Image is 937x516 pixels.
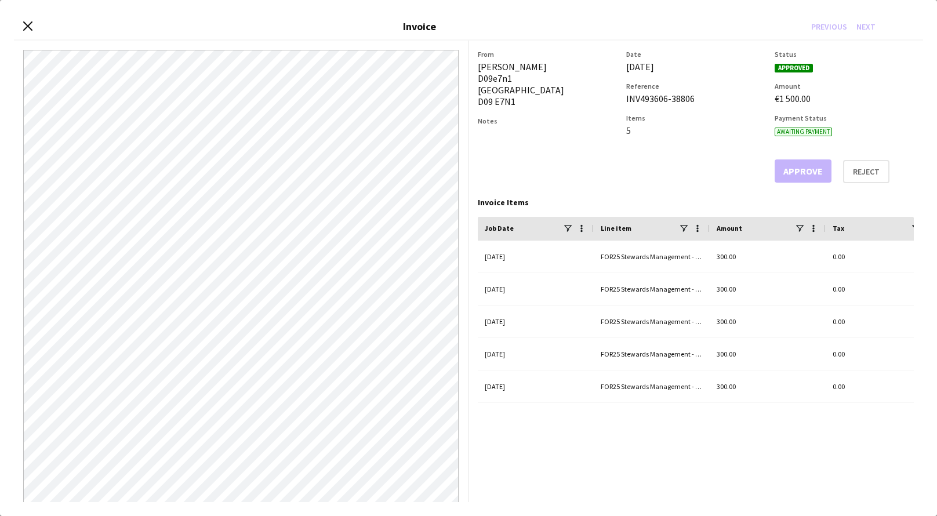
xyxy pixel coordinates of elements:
div: 300.00 [710,273,826,305]
div: 300.00 [710,241,826,272]
h3: Date [626,50,765,59]
div: 300.00 [710,370,826,402]
div: FOR25 Stewards Management - Days (A) - [PERSON_NAME] Shift Manager (salary) [594,370,710,402]
div: [DATE] [478,241,594,272]
h3: Amount [775,82,914,90]
h3: Payment Status [775,114,914,122]
div: FOR25 Stewards Management - Days (A) - [PERSON_NAME] Shift Manager (salary) [594,241,710,272]
div: [DATE] [478,370,594,402]
div: 5 [626,125,765,136]
h3: Invoice [403,20,436,33]
h3: Notes [478,117,617,125]
span: Amount [717,224,742,232]
span: Awaiting payment [775,128,832,136]
div: INV493606-38806 [626,93,765,104]
h3: Reference [626,82,765,90]
div: 300.00 [710,306,826,337]
h3: From [478,50,617,59]
h3: Items [626,114,765,122]
div: [DATE] [478,273,594,305]
div: Invoice Items [478,197,914,208]
div: [DATE] [478,306,594,337]
div: [DATE] [626,61,765,72]
div: €1 500.00 [775,93,914,104]
div: FOR25 Stewards Management - Days (A) - [PERSON_NAME] Shift Manager (salary) [594,338,710,370]
div: FOR25 Stewards Management - Days (A) - [PERSON_NAME] Shift Manager (salary) [594,306,710,337]
button: Reject [843,160,889,183]
div: 300.00 [710,338,826,370]
span: Line item [601,224,631,232]
h3: Status [775,50,914,59]
div: [DATE] [478,338,594,370]
span: Approved [775,64,813,72]
div: [PERSON_NAME] D09e7n1 [GEOGRAPHIC_DATA] D09 E7N1 [478,61,617,107]
span: Tax [833,224,844,232]
span: Job Date [485,224,514,232]
div: FOR25 Stewards Management - Days (A) - [PERSON_NAME] Shift Manager (salary) [594,273,710,305]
